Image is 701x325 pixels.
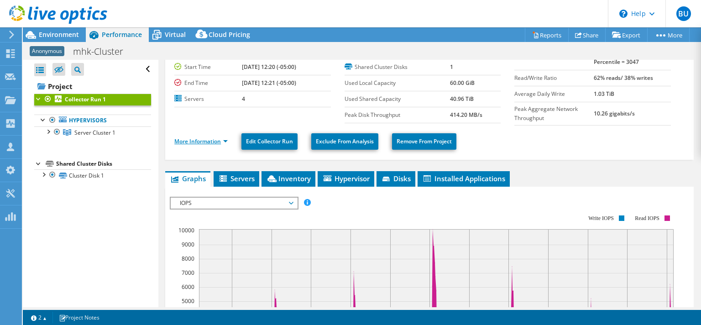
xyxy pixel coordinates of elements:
a: Reports [525,28,569,42]
label: Used Local Capacity [345,79,450,88]
span: Inventory [266,174,311,183]
a: Project Notes [52,312,106,323]
label: Peak Aggregate Network Throughput [514,105,594,123]
a: Cluster Disk 1 [34,169,151,181]
text: 7000 [182,269,194,277]
h1: mhk-Cluster [69,47,137,57]
b: 10.26 gigabits/s [594,110,635,117]
span: Anonymous [30,46,64,56]
b: 10082 at Peak, 95th Percentile = 3047 [594,47,646,66]
label: Read/Write Ratio [514,73,594,83]
span: Performance [102,30,142,39]
svg: \n [619,10,628,18]
text: Write IOPS [588,215,614,221]
b: 40.96 TiB [450,95,474,103]
b: Collector Run 1 [65,95,106,103]
span: Installed Applications [422,174,505,183]
a: Hypervisors [34,115,151,126]
b: 62% reads/ 38% writes [594,74,653,82]
a: Server Cluster 1 [34,126,151,138]
span: Hypervisor [322,174,370,183]
div: Shared Cluster Disks [56,158,151,169]
b: 414.20 MB/s [450,111,482,119]
a: Edit Collector Run [241,133,298,150]
b: [DATE] 12:21 (-05:00) [242,79,296,87]
a: More Information [174,137,228,145]
label: Start Time [174,63,242,72]
b: [DATE] 12:20 (-05:00) [242,63,296,71]
span: Servers [218,174,255,183]
label: Average Daily Write [514,89,594,99]
a: 2 [25,312,53,323]
b: 60.00 GiB [450,79,475,87]
b: 1 [450,63,453,71]
a: Exclude From Analysis [311,133,378,150]
text: 8000 [182,255,194,262]
a: Project [34,79,151,94]
span: Virtual [165,30,186,39]
span: Server Cluster 1 [74,129,115,136]
text: 5000 [182,297,194,305]
b: 1.03 TiB [594,90,614,98]
a: Remove From Project [392,133,456,150]
label: End Time [174,79,242,88]
text: 9000 [182,241,194,248]
span: Disks [381,174,411,183]
text: 6000 [182,283,194,291]
span: Environment [39,30,79,39]
span: BU [676,6,691,21]
a: Export [605,28,648,42]
text: Read IOPS [635,215,660,221]
text: 10000 [178,226,194,234]
span: Cloud Pricing [209,30,250,39]
span: Graphs [170,174,206,183]
label: Peak Disk Throughput [345,110,450,120]
label: Used Shared Capacity [345,94,450,104]
label: Servers [174,94,242,104]
a: Share [568,28,606,42]
a: More [647,28,690,42]
span: IOPS [175,198,293,209]
label: Shared Cluster Disks [345,63,450,72]
a: Collector Run 1 [34,94,151,105]
b: 4 [242,95,245,103]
